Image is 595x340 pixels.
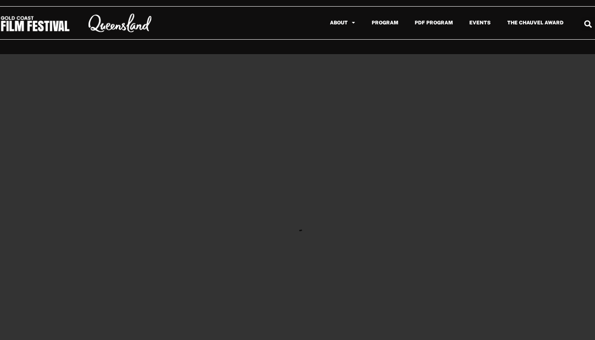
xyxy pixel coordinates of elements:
[322,13,363,32] a: About
[363,13,406,32] a: Program
[461,13,499,32] a: Events
[170,13,572,32] nav: Menu
[581,17,595,31] div: Search
[499,13,572,32] a: The Chauvel Award
[406,13,461,32] a: PDF Program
